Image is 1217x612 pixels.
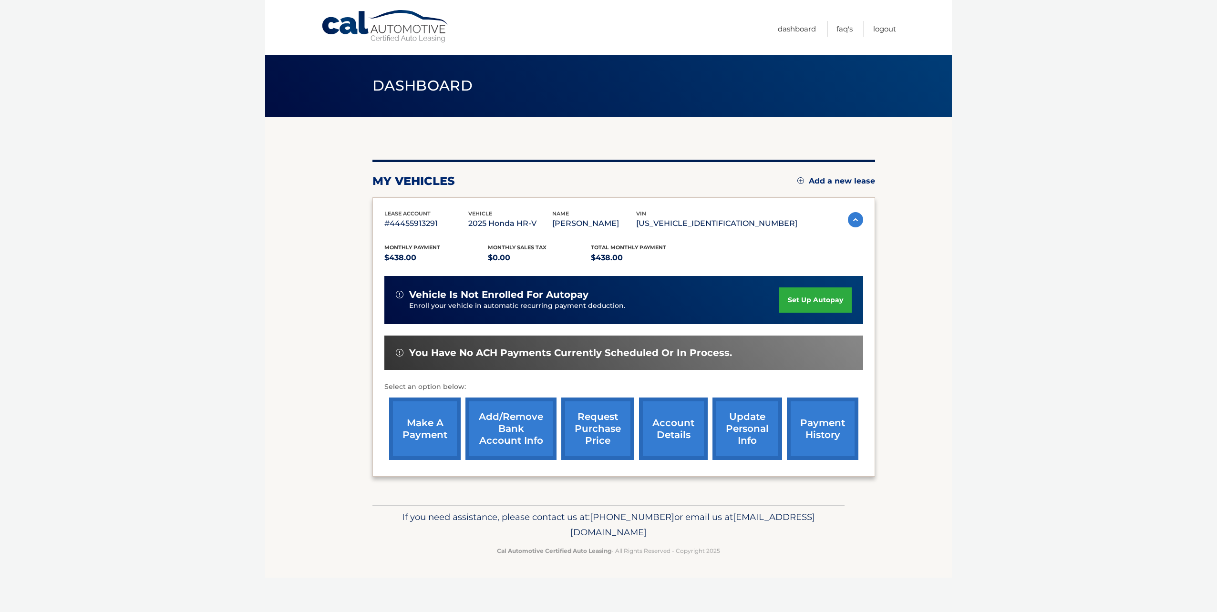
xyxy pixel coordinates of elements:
span: [PHONE_NUMBER] [590,511,674,522]
span: You have no ACH payments currently scheduled or in process. [409,347,732,359]
img: alert-white.svg [396,349,403,357]
a: update personal info [712,398,782,460]
h2: my vehicles [372,174,455,188]
p: - All Rights Reserved - Copyright 2025 [379,546,838,556]
a: Dashboard [778,21,816,37]
a: Add a new lease [797,176,875,186]
p: $438.00 [591,251,694,265]
span: vehicle is not enrolled for autopay [409,289,588,301]
p: Select an option below: [384,381,863,393]
p: $438.00 [384,251,488,265]
p: #44455913291 [384,217,468,230]
p: [PERSON_NAME] [552,217,636,230]
a: payment history [787,398,858,460]
img: add.svg [797,177,804,184]
span: Monthly Payment [384,244,440,251]
p: 2025 Honda HR-V [468,217,552,230]
a: account details [639,398,708,460]
a: set up autopay [779,287,852,313]
p: If you need assistance, please contact us at: or email us at [379,510,838,540]
span: Monthly sales Tax [488,244,547,251]
a: Add/Remove bank account info [465,398,557,460]
span: vehicle [468,210,492,217]
span: vin [636,210,646,217]
p: $0.00 [488,251,591,265]
a: FAQ's [836,21,853,37]
span: lease account [384,210,431,217]
span: Dashboard [372,77,473,94]
img: accordion-active.svg [848,212,863,227]
p: Enroll your vehicle in automatic recurring payment deduction. [409,301,779,311]
img: alert-white.svg [396,291,403,298]
span: name [552,210,569,217]
span: Total Monthly Payment [591,244,666,251]
p: [US_VEHICLE_IDENTIFICATION_NUMBER] [636,217,797,230]
strong: Cal Automotive Certified Auto Leasing [497,547,611,554]
span: [EMAIL_ADDRESS][DOMAIN_NAME] [570,511,815,538]
a: Cal Automotive [321,10,450,43]
a: make a payment [389,398,461,460]
a: Logout [873,21,896,37]
a: request purchase price [561,398,634,460]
